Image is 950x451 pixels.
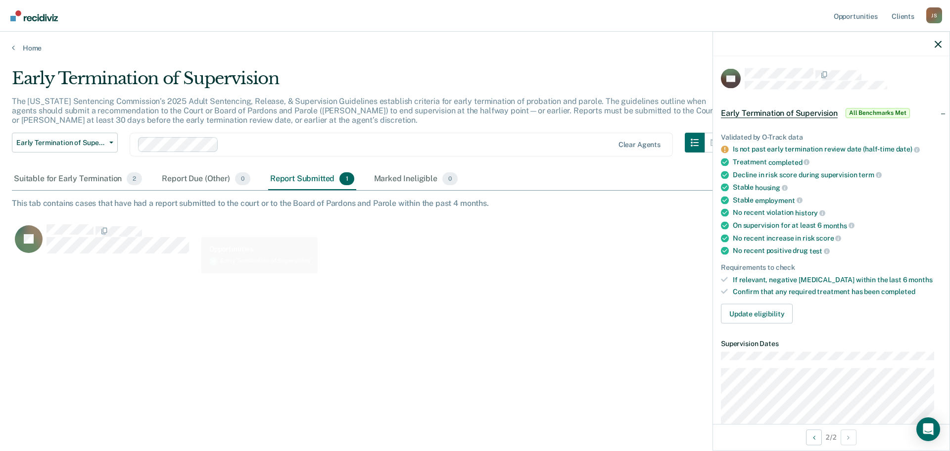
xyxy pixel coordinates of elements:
[235,172,250,185] span: 0
[16,139,105,147] span: Early Termination of Supervision
[841,429,856,445] button: Next Opportunity
[916,417,940,441] div: Open Intercom Messenger
[721,263,942,271] div: Requirements to check
[127,172,142,185] span: 2
[713,424,950,450] div: 2 / 2
[846,108,910,118] span: All Benchmarks Met
[10,10,58,21] img: Recidiviz
[733,183,942,192] div: Stable
[733,170,942,179] div: Decline in risk score during supervision
[12,97,716,125] p: The [US_STATE] Sentencing Commission’s 2025 Adult Sentencing, Release, & Supervision Guidelines e...
[823,221,855,229] span: months
[881,288,915,296] span: completed
[721,340,942,348] dt: Supervision Dates
[268,168,356,190] div: Report Submitted
[12,68,724,97] div: Early Termination of Supervision
[806,429,822,445] button: Previous Opportunity
[809,247,830,254] span: test
[12,44,938,52] a: Home
[12,168,144,190] div: Suitable for Early Termination
[733,145,942,154] div: Is not past early termination review date (half-time date)
[721,304,793,324] button: Update eligibility
[908,275,932,283] span: months
[733,234,942,243] div: No recent increase in risk
[733,275,942,284] div: If relevant, negative [MEDICAL_DATA] within the last 6
[858,171,881,179] span: term
[160,168,252,190] div: Report Due (Other)
[721,108,838,118] span: Early Termination of Supervision
[733,157,942,166] div: Treatment
[926,7,942,23] div: J S
[733,196,942,204] div: Stable
[755,183,788,191] span: housing
[618,141,661,149] div: Clear agents
[12,199,938,208] div: This tab contains cases that have had a report submitted to the court or to the Board of Pardons ...
[713,97,950,129] div: Early Termination of SupervisionAll Benchmarks Met
[733,221,942,230] div: On supervision for at least 6
[733,208,942,217] div: No recent violation
[372,168,460,190] div: Marked Ineligible
[755,196,802,204] span: employment
[795,209,825,217] span: history
[926,7,942,23] button: Profile dropdown button
[721,133,942,141] div: Validated by O-Track data
[733,288,942,296] div: Confirm that any required treatment has been
[733,247,942,255] div: No recent positive drug
[339,172,354,185] span: 1
[442,172,458,185] span: 0
[816,234,841,242] span: score
[768,158,810,166] span: completed
[12,224,822,263] div: CaseloadOpportunityCell-265859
